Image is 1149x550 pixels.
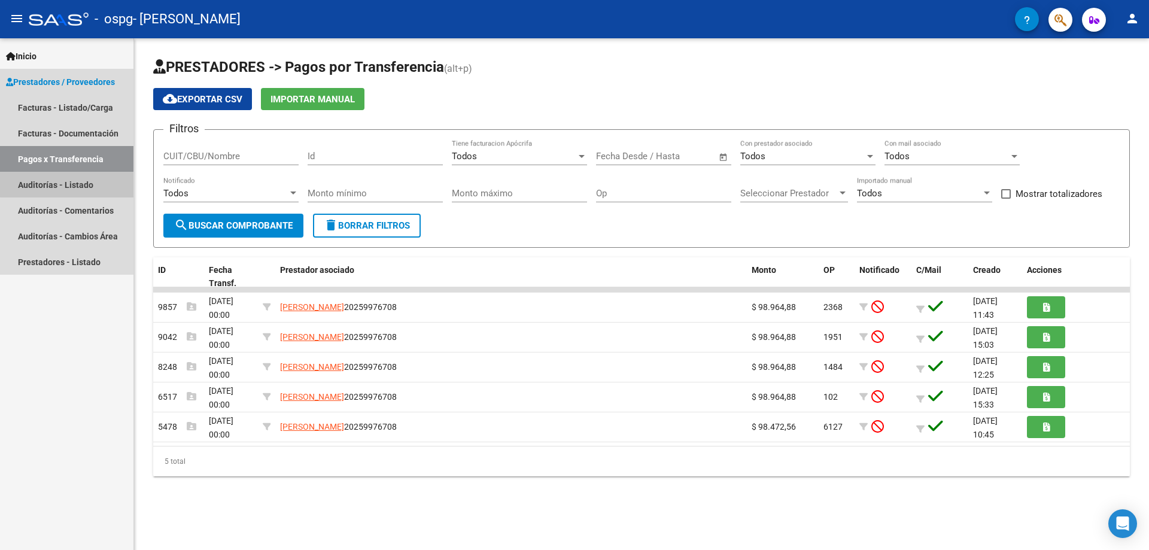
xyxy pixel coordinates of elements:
span: 20259976708 [280,392,397,402]
span: 20259976708 [280,302,397,312]
span: Seleccionar Prestador [740,188,837,199]
span: $ 98.964,88 [752,362,796,372]
datatable-header-cell: Creado [968,257,1022,297]
span: [DATE] 15:03 [973,326,998,350]
mat-icon: cloud_download [163,92,177,106]
span: 5478 [158,422,196,432]
span: 9857 [158,302,196,312]
span: [DATE] 00:00 [209,416,233,439]
input: Fecha inicio [596,151,645,162]
datatable-header-cell: OP [819,257,855,297]
span: 102 [823,392,838,402]
span: Todos [452,151,477,162]
span: Todos [857,188,882,199]
span: Monto [752,265,776,275]
span: [PERSON_NAME] [280,392,344,402]
span: Todos [740,151,765,162]
span: [DATE] 10:45 [973,416,998,439]
span: $ 98.964,88 [752,332,796,342]
span: 20259976708 [280,362,397,372]
span: Prestadores / Proveedores [6,75,115,89]
span: $ 98.964,88 [752,392,796,402]
span: Creado [973,265,1001,275]
span: [DATE] 00:00 [209,356,233,379]
span: 6127 [823,422,843,432]
datatable-header-cell: Fecha Transf. [204,257,258,297]
span: Inicio [6,50,37,63]
mat-icon: person [1125,11,1139,26]
span: Importar Manual [270,94,355,105]
div: 5 total [153,446,1130,476]
span: 8248 [158,362,196,372]
span: - [PERSON_NAME] [133,6,241,32]
button: Open calendar [717,150,731,164]
mat-icon: delete [324,218,338,232]
span: [DATE] 00:00 [209,296,233,320]
span: 20259976708 [280,422,397,432]
span: 1951 [823,332,843,342]
span: [DATE] 12:25 [973,356,998,379]
h3: Filtros [163,120,205,137]
span: Todos [884,151,910,162]
span: Mostrar totalizadores [1016,187,1102,201]
button: Importar Manual [261,88,364,110]
span: [PERSON_NAME] [280,332,344,342]
span: Exportar CSV [163,94,242,105]
span: 2368 [823,302,843,312]
input: Fecha fin [655,151,713,162]
datatable-header-cell: ID [153,257,204,297]
span: 20259976708 [280,332,397,342]
span: Notificado [859,265,899,275]
mat-icon: search [174,218,189,232]
span: [DATE] 00:00 [209,386,233,409]
datatable-header-cell: Prestador asociado [275,257,747,297]
span: 9042 [158,332,196,342]
span: PRESTADORES -> Pagos por Transferencia [153,59,444,75]
span: 6517 [158,392,196,402]
span: [DATE] 00:00 [209,326,233,350]
span: OP [823,265,835,275]
datatable-header-cell: C/Mail [911,257,968,297]
span: Todos [163,188,189,199]
datatable-header-cell: Notificado [855,257,911,297]
span: Acciones [1027,265,1062,275]
span: C/Mail [916,265,941,275]
span: $ 98.472,56 [752,422,796,432]
datatable-header-cell: Monto [747,257,819,297]
button: Exportar CSV [153,88,252,110]
span: 1484 [823,362,843,372]
span: Fecha Transf. [209,265,236,288]
span: $ 98.964,88 [752,302,796,312]
span: [PERSON_NAME] [280,362,344,372]
span: Prestador asociado [280,265,354,275]
button: Buscar Comprobante [163,214,303,238]
button: Borrar Filtros [313,214,421,238]
mat-icon: menu [10,11,24,26]
span: - ospg [95,6,133,32]
span: ID [158,265,166,275]
span: (alt+p) [444,63,472,74]
div: Open Intercom Messenger [1108,509,1137,538]
span: Borrar Filtros [324,220,410,231]
span: [DATE] 15:33 [973,386,998,409]
span: [DATE] 11:43 [973,296,998,320]
datatable-header-cell: Acciones [1022,257,1130,297]
span: Buscar Comprobante [174,220,293,231]
span: [PERSON_NAME] [280,422,344,432]
span: [PERSON_NAME] [280,302,344,312]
